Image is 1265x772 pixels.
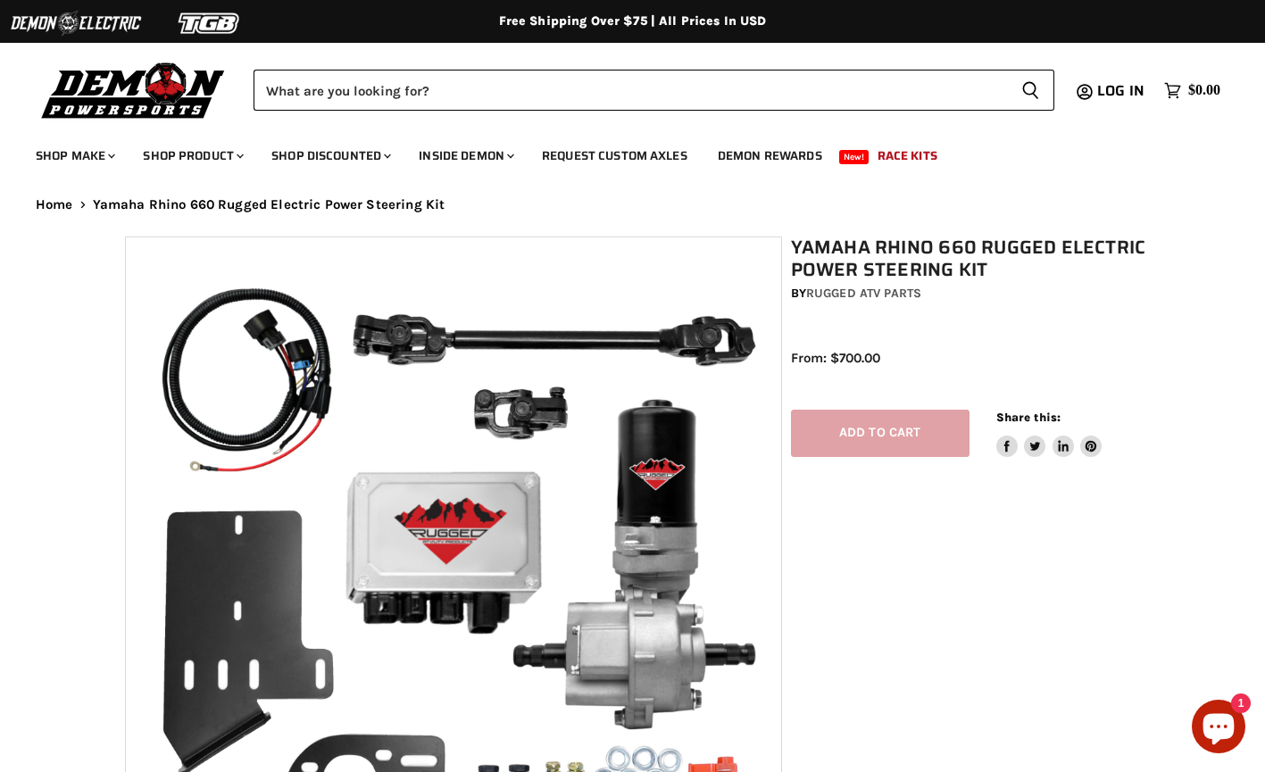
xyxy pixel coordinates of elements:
img: Demon Powersports [36,58,231,121]
span: $0.00 [1188,82,1220,99]
ul: Main menu [22,130,1216,174]
a: Log in [1089,83,1155,99]
a: Race Kits [864,137,951,174]
a: Inside Demon [405,137,525,174]
span: Log in [1097,79,1144,102]
form: Product [254,70,1054,111]
span: Share this: [996,411,1061,424]
img: Demon Electric Logo 2 [9,6,143,40]
aside: Share this: [996,410,1103,457]
a: Shop Make [22,137,126,174]
span: Yamaha Rhino 660 Rugged Electric Power Steering Kit [93,197,445,212]
span: New! [839,150,870,164]
input: Search [254,70,1007,111]
div: by [791,284,1149,303]
a: Request Custom Axles [528,137,701,174]
span: From: $700.00 [791,350,880,366]
h1: Yamaha Rhino 660 Rugged Electric Power Steering Kit [791,237,1149,281]
a: Shop Discounted [258,137,402,174]
a: Rugged ATV Parts [806,286,921,301]
a: Demon Rewards [704,137,836,174]
img: TGB Logo 2 [143,6,277,40]
a: $0.00 [1155,78,1229,104]
a: Home [36,197,73,212]
inbox-online-store-chat: Shopify online store chat [1186,700,1251,758]
a: Shop Product [129,137,254,174]
button: Search [1007,70,1054,111]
